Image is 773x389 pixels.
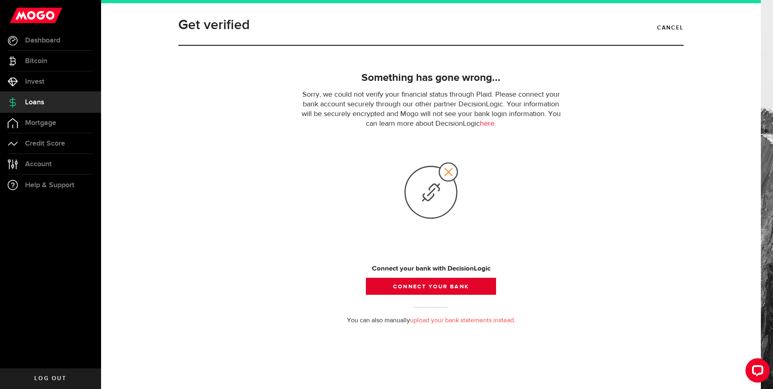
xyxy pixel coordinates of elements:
span: Invest [25,78,44,85]
a: Cancel [657,21,684,35]
p: You can also manually [172,316,690,326]
span: Mortgage [25,119,56,127]
p: Sorry, we could not verify your financial status through Plaid. Please connect your bank account ... [298,90,564,129]
button: Connect your bank [366,278,496,295]
span: Bitcoin [25,57,47,65]
span: Loans [25,99,44,106]
div: Connect your bank with DecisionLogic [298,264,564,274]
h2: Something has gone wrong... [298,70,564,87]
a: upload your bank statements instead. [410,317,515,324]
span: Log out [34,376,66,381]
h1: Get verified [178,15,250,36]
span: Dashboard [25,37,60,44]
span: Help & Support [25,182,74,189]
iframe: LiveChat chat widget [739,355,773,389]
span: Credit Score [25,140,65,147]
span: Account [25,161,52,168]
a: here [480,120,494,127]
